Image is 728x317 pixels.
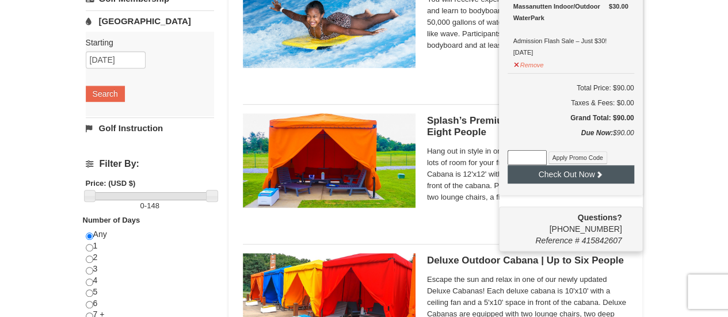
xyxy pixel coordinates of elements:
button: Check Out Now [508,165,634,184]
a: [GEOGRAPHIC_DATA] [86,10,214,32]
strong: Due Now: [581,129,612,137]
span: 148 [147,201,159,210]
div: Massanutten Indoor/Outdoor WaterPark [513,1,628,24]
strong: Questions? [577,213,622,222]
h5: Deluxe Outdoor Cabana | Up to Six People [427,255,628,266]
strong: $30.00 [609,1,628,12]
strong: Price: (USD $) [86,179,136,188]
label: Starting [86,37,205,48]
h5: Splash’s Premium Outdoor Cabana | Up to Eight People [427,115,628,138]
button: Search [86,86,125,102]
label: - [86,200,214,212]
div: Admission Flash Sale – Just $30! [DATE] [513,1,628,58]
h6: Total Price: $90.00 [508,82,634,94]
button: Remove [513,56,544,71]
strong: Number of Days [83,216,140,224]
button: Apply Promo Code [548,151,607,164]
img: 6619917-1540-abbb9b77.jpg [243,113,416,208]
span: Reference # [535,236,579,245]
span: Hang out in style in one of our Premium Cabanas! There’s lots of room for your friends or family ... [427,146,628,203]
h5: Grand Total: $90.00 [508,112,634,124]
span: 415842607 [581,236,622,245]
a: Golf Instruction [86,117,214,139]
div: $90.00 [508,127,634,150]
div: Taxes & Fees: $0.00 [508,97,634,109]
span: [PHONE_NUMBER] [508,212,622,234]
span: 0 [140,201,144,210]
h4: Filter By: [86,159,214,169]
